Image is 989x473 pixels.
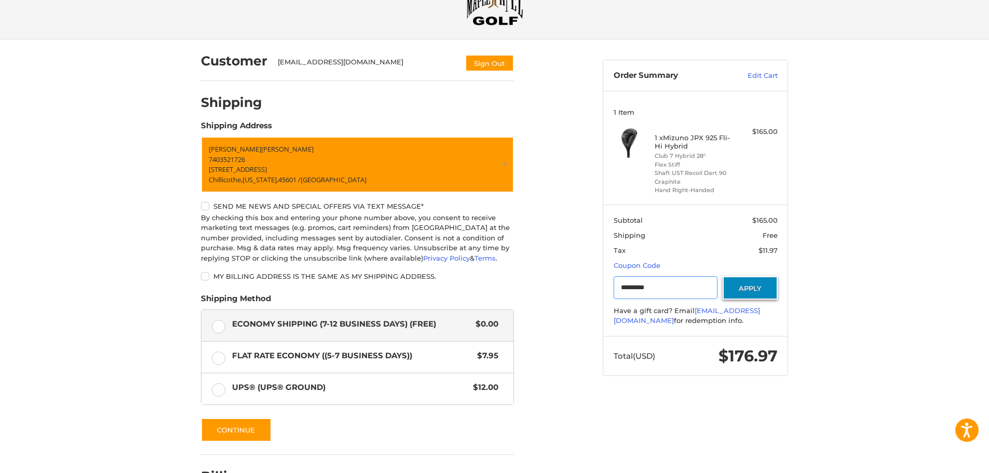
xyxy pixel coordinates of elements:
[655,152,734,160] li: Club 7 Hybrid 28°
[725,71,778,81] a: Edit Cart
[423,254,470,262] a: Privacy Policy
[209,165,267,174] span: [STREET_ADDRESS]
[614,276,718,300] input: Gift Certificate or Coupon Code
[614,231,645,239] span: Shipping
[232,382,468,394] span: UPS® (UPS® Ground)
[763,231,778,239] span: Free
[261,144,314,154] span: [PERSON_NAME]
[201,293,271,309] legend: Shipping Method
[758,246,778,254] span: $11.97
[719,346,778,366] span: $176.97
[752,216,778,224] span: $165.00
[232,318,471,330] span: Economy Shipping (7-12 Business Days) (Free)
[209,175,242,184] span: Chillicothe,
[614,108,778,116] h3: 1 Item
[614,71,725,81] h3: Order Summary
[614,261,660,269] a: Coupon Code
[201,202,514,210] label: Send me news and special offers via text message*
[242,175,278,184] span: [US_STATE],
[468,382,498,394] span: $12.00
[301,175,367,184] span: [GEOGRAPHIC_DATA]
[201,53,267,69] h2: Customer
[201,94,262,111] h2: Shipping
[201,418,272,442] button: Continue
[201,120,272,137] legend: Shipping Address
[201,213,514,264] div: By checking this box and entering your phone number above, you consent to receive marketing text ...
[278,57,455,72] div: [EMAIL_ADDRESS][DOMAIN_NAME]
[201,137,514,193] a: Enter or select a different address
[472,350,498,362] span: $7.95
[655,186,734,195] li: Hand Right-Handed
[614,351,655,361] span: Total (USD)
[614,246,626,254] span: Tax
[475,254,496,262] a: Terms
[209,144,261,154] span: [PERSON_NAME]
[201,272,514,280] label: My billing address is the same as my shipping address.
[232,350,472,362] span: Flat Rate Economy ((5-7 Business Days))
[737,127,778,137] div: $165.00
[614,306,778,326] div: Have a gift card? Email for redemption info.
[209,155,245,164] span: 7403521726
[655,169,734,186] li: Shaft UST Recoil Dart 90 Graphite
[614,216,643,224] span: Subtotal
[655,133,734,151] h4: 1 x Mizuno JPX 925 Fli-Hi Hybrid
[465,55,514,72] button: Sign Out
[470,318,498,330] span: $0.00
[655,160,734,169] li: Flex Stiff
[723,276,778,300] button: Apply
[278,175,301,184] span: 45601 /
